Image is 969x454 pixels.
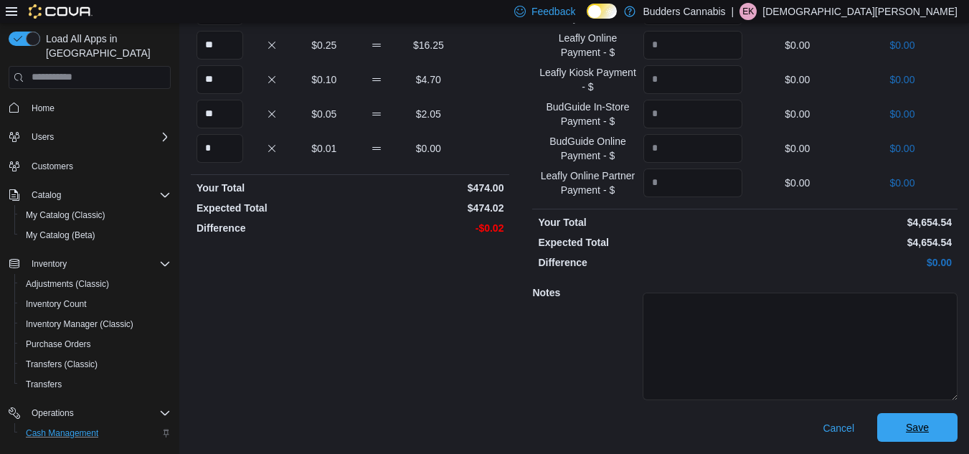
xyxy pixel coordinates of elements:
[26,186,171,204] span: Catalog
[26,100,60,117] a: Home
[26,427,98,439] span: Cash Management
[538,215,742,230] p: Your Total
[14,374,176,394] button: Transfers
[742,3,754,20] span: EK
[197,31,243,60] input: Quantity
[26,278,109,290] span: Adjustments (Classic)
[26,209,105,221] span: My Catalog (Classic)
[197,134,243,163] input: Quantity
[20,207,171,224] span: My Catalog (Classic)
[853,107,952,121] p: $0.00
[3,156,176,176] button: Customers
[20,295,93,313] a: Inventory Count
[739,3,757,20] div: Evan Kostashuk
[643,31,742,60] input: Quantity
[748,72,847,87] p: $0.00
[14,354,176,374] button: Transfers (Classic)
[538,169,637,197] p: Leafly Online Partner Payment - $
[20,227,101,244] a: My Catalog (Beta)
[748,235,952,250] p: $4,654.54
[26,379,62,390] span: Transfers
[26,99,171,117] span: Home
[32,189,61,201] span: Catalog
[906,420,929,435] span: Save
[853,38,952,52] p: $0.00
[643,169,742,197] input: Quantity
[748,107,847,121] p: $0.00
[14,225,176,245] button: My Catalog (Beta)
[531,4,575,19] span: Feedback
[748,141,847,156] p: $0.00
[538,134,637,163] p: BudGuide Online Payment - $
[32,258,67,270] span: Inventory
[14,274,176,294] button: Adjustments (Classic)
[20,207,111,224] a: My Catalog (Classic)
[853,176,952,190] p: $0.00
[748,215,952,230] p: $4,654.54
[20,376,67,393] a: Transfers
[26,128,60,146] button: Users
[643,3,725,20] p: Budders Cannabis
[26,255,171,273] span: Inventory
[3,185,176,205] button: Catalog
[877,413,958,442] button: Save
[26,339,91,350] span: Purchase Orders
[20,275,171,293] span: Adjustments (Classic)
[26,186,67,204] button: Catalog
[3,98,176,118] button: Home
[538,235,742,250] p: Expected Total
[538,255,742,270] p: Difference
[405,38,452,52] p: $16.25
[301,141,347,156] p: $0.01
[405,72,452,87] p: $4.70
[26,318,133,330] span: Inventory Manager (Classic)
[20,336,97,353] a: Purchase Orders
[762,3,958,20] p: [DEMOGRAPHIC_DATA][PERSON_NAME]
[20,295,171,313] span: Inventory Count
[853,141,952,156] p: $0.00
[26,255,72,273] button: Inventory
[14,314,176,334] button: Inventory Manager (Classic)
[353,201,504,215] p: $474.02
[20,356,103,373] a: Transfers (Classic)
[26,405,171,422] span: Operations
[853,72,952,87] p: $0.00
[538,31,637,60] p: Leafly Online Payment - $
[532,278,640,307] h5: Notes
[405,107,452,121] p: $2.05
[197,221,347,235] p: Difference
[748,176,847,190] p: $0.00
[748,38,847,52] p: $0.00
[26,359,98,370] span: Transfers (Classic)
[20,356,171,373] span: Transfers (Classic)
[20,376,171,393] span: Transfers
[40,32,171,60] span: Load All Apps in [GEOGRAPHIC_DATA]
[301,38,347,52] p: $0.25
[405,141,452,156] p: $0.00
[26,157,171,175] span: Customers
[26,158,79,175] a: Customers
[20,425,171,442] span: Cash Management
[732,3,734,20] p: |
[643,100,742,128] input: Quantity
[3,254,176,274] button: Inventory
[643,65,742,94] input: Quantity
[20,336,171,353] span: Purchase Orders
[3,127,176,147] button: Users
[587,4,617,19] input: Dark Mode
[748,255,952,270] p: $0.00
[353,221,504,235] p: -$0.02
[32,407,74,419] span: Operations
[538,65,637,94] p: Leafly Kiosk Payment - $
[26,128,171,146] span: Users
[197,65,243,94] input: Quantity
[26,405,80,422] button: Operations
[823,421,854,435] span: Cancel
[538,100,637,128] p: BudGuide In-Store Payment - $
[301,107,347,121] p: $0.05
[20,316,171,333] span: Inventory Manager (Classic)
[197,201,347,215] p: Expected Total
[26,298,87,310] span: Inventory Count
[26,230,95,241] span: My Catalog (Beta)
